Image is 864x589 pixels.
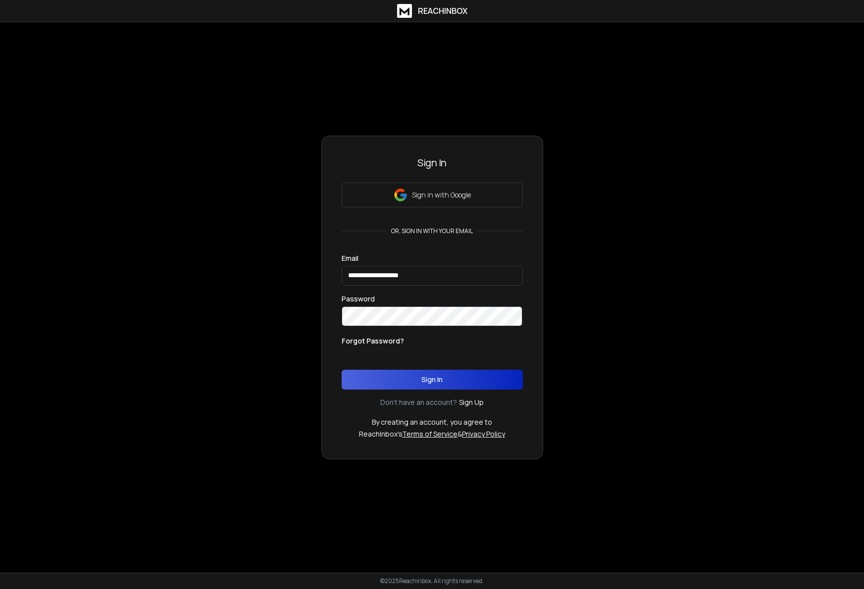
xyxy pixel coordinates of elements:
[462,429,505,439] a: Privacy Policy
[372,417,492,427] p: By creating an account, you agree to
[342,183,523,207] button: Sign in with Google
[412,190,471,200] p: Sign in with Google
[342,255,358,262] label: Email
[402,429,457,439] a: Terms of Service
[418,5,467,17] h1: ReachInbox
[342,336,404,346] p: Forgot Password?
[397,4,467,18] a: ReachInbox
[342,156,523,170] h3: Sign In
[380,577,484,585] p: © 2025 Reachinbox. All rights reserved.
[359,429,505,439] p: ReachInbox's &
[342,295,375,302] label: Password
[459,397,484,407] a: Sign Up
[397,4,412,18] img: logo
[342,370,523,390] button: Sign In
[387,227,477,235] p: or, sign in with your email
[380,397,457,407] p: Don't have an account?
